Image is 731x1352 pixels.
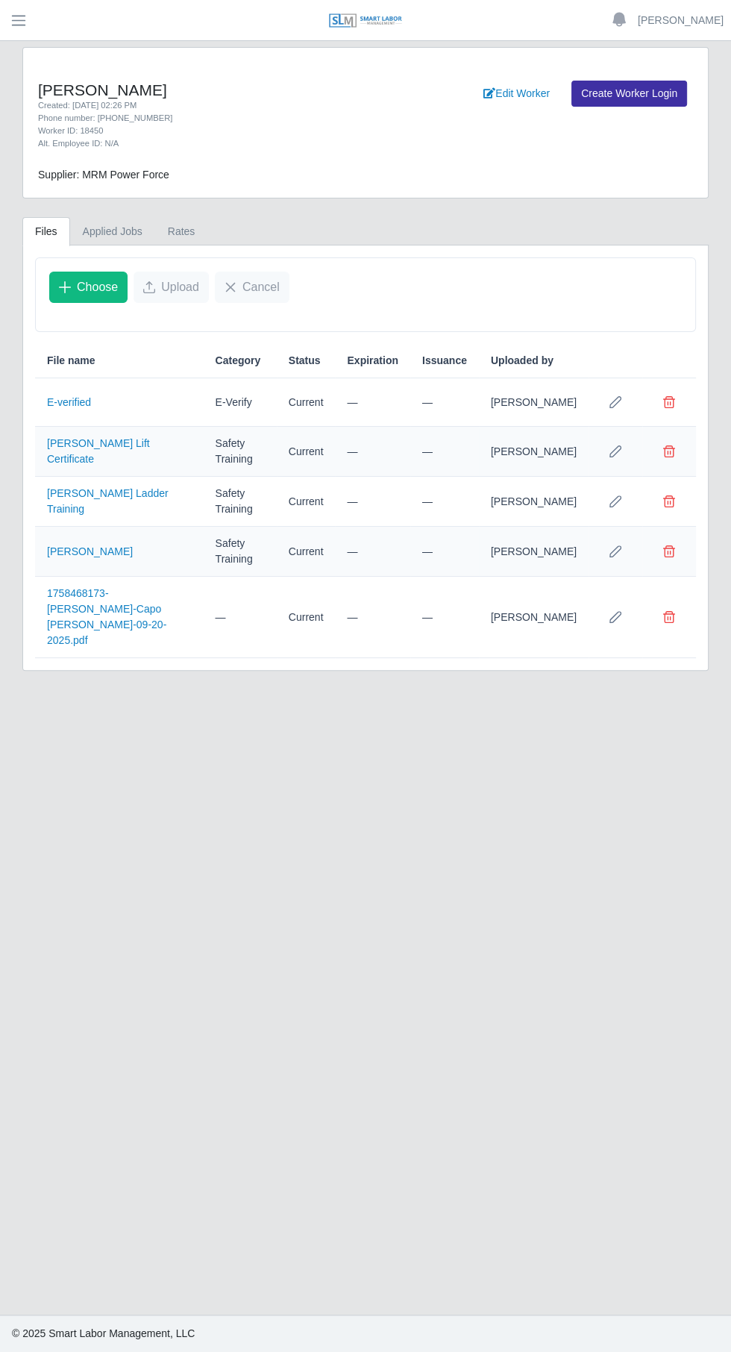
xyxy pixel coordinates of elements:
td: [PERSON_NAME] [479,577,589,658]
td: Safety Training [204,477,277,527]
td: — [204,577,277,658]
span: Uploaded by [491,353,553,369]
td: — [410,527,479,577]
a: Files [22,217,70,246]
td: — [410,378,479,427]
a: Rates [155,217,208,246]
td: Current [277,427,336,477]
button: Row Edit [600,602,630,632]
button: Delete file [654,486,684,516]
button: Row Edit [600,387,630,417]
a: 1758468173- [PERSON_NAME]-Capo [PERSON_NAME]-09-20-2025.pdf [47,587,166,646]
td: — [335,477,410,527]
a: [PERSON_NAME] [638,13,724,28]
span: File name [47,353,95,369]
div: Worker ID: 18450 [38,125,354,137]
a: [PERSON_NAME] Lift Certificate [47,437,150,465]
td: — [335,527,410,577]
span: Choose [77,278,118,296]
span: Cancel [242,278,280,296]
a: E-verified [47,396,91,408]
button: Row Edit [600,436,630,466]
span: Supplier: MRM Power Force [38,169,169,181]
span: © 2025 Smart Labor Management, LLC [12,1327,195,1339]
button: Cancel [215,272,289,303]
span: Status [289,353,321,369]
span: Expiration [347,353,398,369]
td: Current [277,527,336,577]
td: Current [277,577,336,658]
td: Current [277,378,336,427]
span: Upload [161,278,199,296]
span: Issuance [422,353,467,369]
a: [PERSON_NAME] Ladder Training [47,487,169,515]
td: — [335,427,410,477]
td: — [335,577,410,658]
button: Delete file [654,536,684,566]
td: — [410,427,479,477]
td: [PERSON_NAME] [479,477,589,527]
td: [PERSON_NAME] [479,527,589,577]
td: [PERSON_NAME] [479,378,589,427]
img: SLM Logo [328,13,403,29]
td: Current [277,477,336,527]
span: Category [216,353,261,369]
div: Phone number: [PHONE_NUMBER] [38,112,354,125]
div: Alt. Employee ID: N/A [38,137,354,150]
td: — [335,378,410,427]
a: Create Worker Login [571,81,687,107]
button: Row Edit [600,486,630,516]
h4: [PERSON_NAME] [38,81,354,99]
button: Delete file [654,387,684,417]
button: Delete file [654,436,684,466]
button: Choose [49,272,128,303]
div: Created: [DATE] 02:26 PM [38,99,354,112]
a: Edit Worker [474,81,559,107]
a: [PERSON_NAME] [47,545,133,557]
td: Safety Training [204,527,277,577]
button: Upload [134,272,209,303]
button: Delete file [654,602,684,632]
a: Applied Jobs [70,217,155,246]
button: Row Edit [600,536,630,566]
td: E-Verify [204,378,277,427]
td: Safety Training [204,427,277,477]
td: — [410,477,479,527]
td: — [410,577,479,658]
td: [PERSON_NAME] [479,427,589,477]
